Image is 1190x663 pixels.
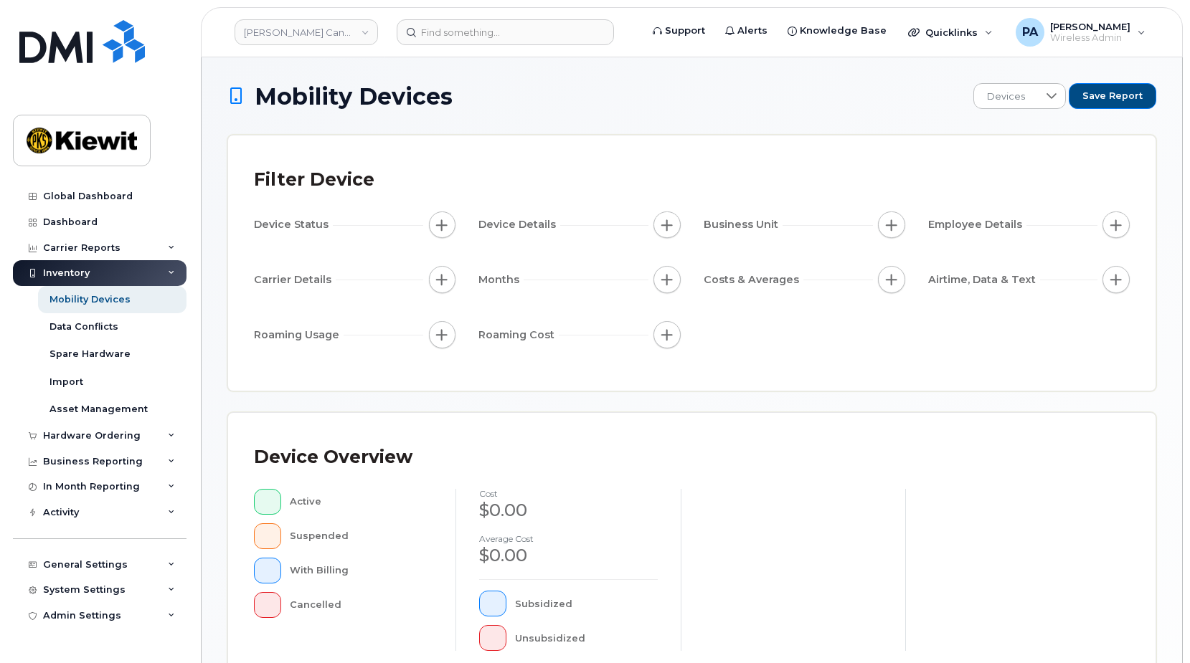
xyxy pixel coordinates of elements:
button: Save Report [1069,83,1156,109]
span: Device Status [254,217,333,232]
div: $0.00 [479,543,657,568]
div: Unsubsidized [515,625,658,651]
div: Suspended [290,523,433,549]
span: Roaming Usage [254,328,344,343]
span: Mobility Devices [255,84,453,109]
div: With Billing [290,558,433,583]
span: Devices [974,84,1038,110]
span: Costs & Averages [704,272,803,287]
span: Device Details [478,217,560,232]
div: $0.00 [479,498,657,523]
div: Cancelled [290,592,433,618]
span: Employee Details [928,217,1026,232]
span: Airtime, Data & Text [928,272,1040,287]
span: Carrier Details [254,272,336,287]
div: Filter Device [254,161,374,199]
div: Subsidized [515,591,658,616]
div: Active [290,489,433,515]
span: Business Unit [704,217,783,232]
div: Device Overview [254,439,412,476]
h4: cost [479,489,657,498]
h4: Average cost [479,534,657,543]
span: Save Report [1082,90,1143,102]
span: Roaming Cost [478,328,559,343]
span: Months [478,272,524,287]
